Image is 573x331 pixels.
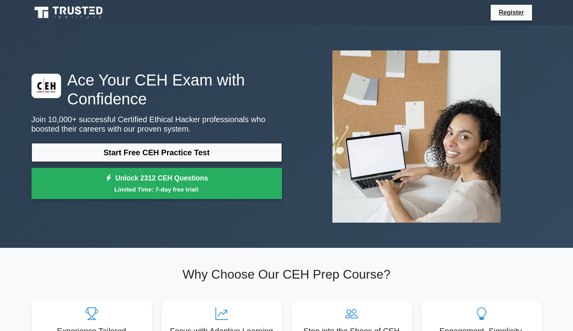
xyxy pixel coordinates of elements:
a: Register [494,7,528,17]
a: Start Free CEH Practice Test [32,143,282,162]
h2: Why Choose Our CEH Prep Course? [32,267,542,282]
h1: Ace Your CEH Exam with Confidence [32,71,282,108]
p: Join 10,000+ successful Certified Ethical Hacker professionals who boosted their careers with our... [32,115,282,134]
a: Unlock 2312 CEH QuestionsLimited Time: 7-day free trial! [32,168,282,199]
small: Limited Time: 7-day free trial! [41,185,272,194]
